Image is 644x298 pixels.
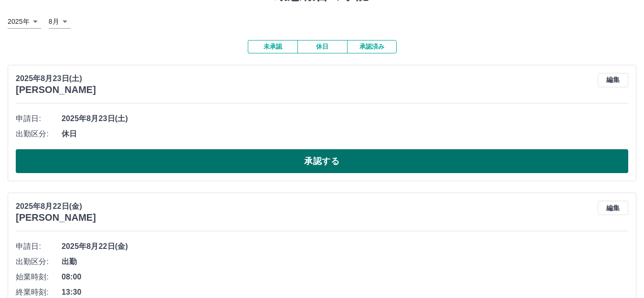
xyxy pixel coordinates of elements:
span: 出勤区分: [16,256,62,267]
p: 2025年8月23日(土) [16,73,96,84]
span: 2025年8月22日(金) [62,241,628,252]
span: 2025年8月23日(土) [62,113,628,124]
button: 編集 [598,201,628,215]
span: 申請日: [16,113,62,124]
span: 終業時刻: [16,287,62,298]
span: 始業時刻: [16,271,62,283]
button: 承認する [16,149,628,173]
span: 08:00 [62,271,628,283]
h3: [PERSON_NAME] [16,212,96,223]
button: 未承認 [248,40,297,53]
div: 2025年 [8,15,41,29]
span: 13:30 [62,287,628,298]
h3: [PERSON_NAME] [16,84,96,95]
span: 休日 [62,128,628,140]
button: 休日 [297,40,347,53]
span: 申請日: [16,241,62,252]
div: 8月 [49,15,71,29]
p: 2025年8月22日(金) [16,201,96,212]
button: 編集 [598,73,628,87]
span: 出勤区分: [16,128,62,140]
button: 承認済み [347,40,397,53]
span: 出勤 [62,256,628,267]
